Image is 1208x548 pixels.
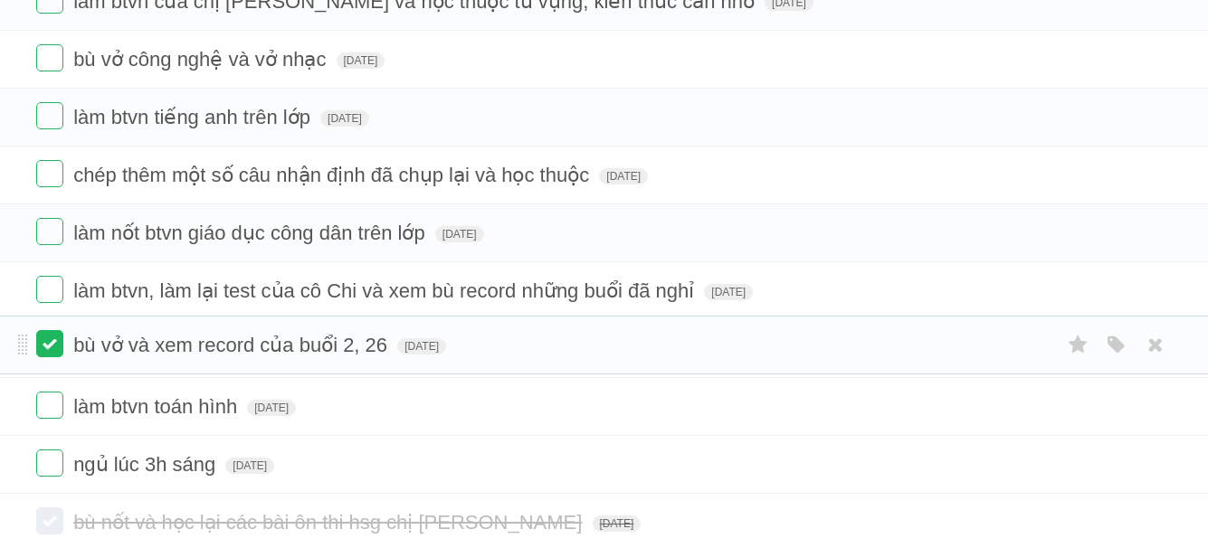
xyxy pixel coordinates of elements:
span: [DATE] [320,110,369,127]
span: chép thêm một số câu nhận định đã chụp lại và học thuộc [73,164,594,186]
label: Done [36,507,63,534]
span: [DATE] [247,400,296,416]
span: bù vở công nghệ và vở nhạc [73,48,330,71]
label: Done [36,392,63,419]
span: làm nốt btvn giáo dục công dân trên lớp [73,222,430,244]
span: [DATE] [435,226,484,242]
span: [DATE] [225,458,274,474]
label: Done [36,218,63,245]
label: Done [36,449,63,477]
span: làm btvn toán hình [73,395,242,418]
label: Done [36,44,63,71]
label: Done [36,160,63,187]
span: [DATE] [397,338,446,354]
label: Done [36,330,63,357]
span: làm btvn tiếng anh trên lớp [73,106,315,128]
label: Star task [1061,330,1096,360]
span: [DATE] [593,515,642,532]
span: [DATE] [337,52,385,69]
span: [DATE] [599,168,648,184]
span: bù vở và xem record của buổi 2, 26 [73,334,392,356]
span: bù nốt và học lại các bài ôn thi hsg chị [PERSON_NAME] [73,511,586,534]
label: Done [36,276,63,303]
span: [DATE] [704,284,753,300]
label: Done [36,102,63,129]
span: làm btvn, làm lại test của cô Chi và xem bù record những buổi đã nghỉ [73,279,699,302]
span: ngủ lúc 3h sáng [73,453,220,476]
